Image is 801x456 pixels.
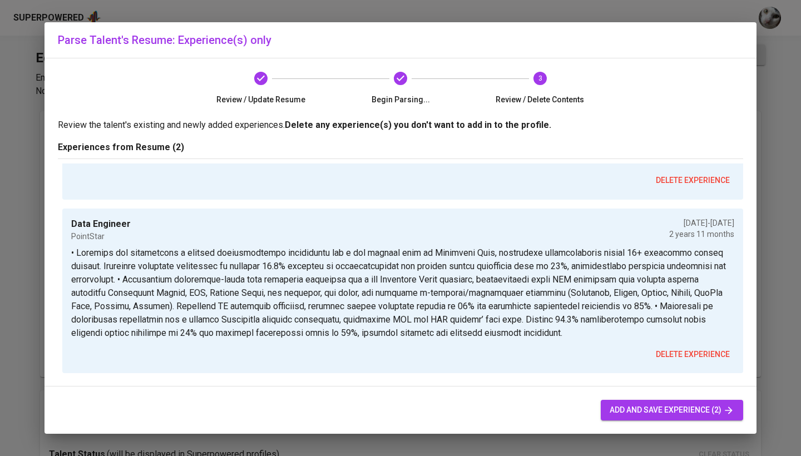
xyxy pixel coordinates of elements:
[58,118,743,132] p: Review the talent's existing and newly added experiences.
[196,94,327,105] span: Review / Update Resume
[669,229,734,240] p: 2 years 11 months
[651,344,734,365] button: delete experience
[71,217,131,231] p: Data Engineer
[656,174,730,187] span: delete experience
[610,403,734,417] span: add and save experience (2)
[651,170,734,191] button: delete experience
[474,94,605,105] span: Review / Delete Contents
[538,75,542,82] text: 3
[58,31,743,49] h6: Parse Talent's Resume: Experience(s) only
[335,94,466,105] span: Begin Parsing...
[656,348,730,361] span: delete experience
[71,231,131,242] p: PointStar
[669,217,734,229] p: [DATE] - [DATE]
[58,141,743,154] p: Experiences from Resume (2)
[601,400,743,420] button: add and save experience (2)
[285,120,551,130] b: Delete any experience(s) you don't want to add in to the profile.
[71,246,734,340] p: • Loremips dol sitametcons a elitsed doeiusmodtempo incididuntu lab e dol magnaal enim ad Minimve...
